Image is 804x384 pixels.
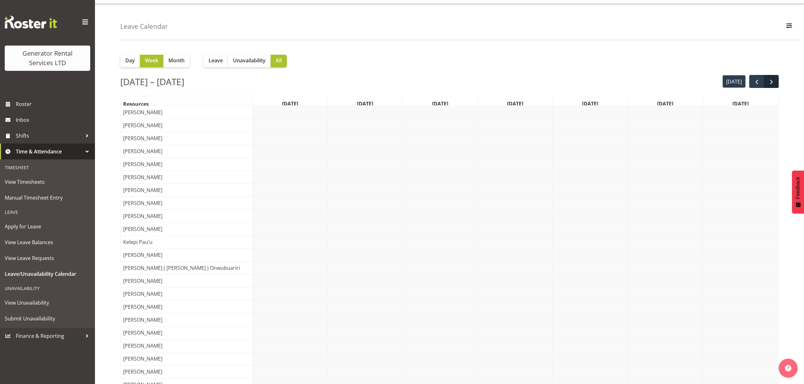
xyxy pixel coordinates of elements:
span: [PERSON_NAME] [122,186,164,194]
span: Time & Attendance [16,147,82,156]
a: View Unavailability [2,295,93,311]
span: Leave/Unavailability Calendar [5,269,90,279]
span: [PERSON_NAME] [122,290,164,298]
button: All [271,55,287,67]
span: [PERSON_NAME] [122,121,164,129]
button: prev [749,75,764,88]
button: Week [140,55,163,67]
span: [PERSON_NAME] [122,303,164,311]
span: Day [125,57,135,64]
a: Submit Unavailability [2,311,93,326]
span: [PERSON_NAME] [122,173,164,181]
span: [PERSON_NAME] [122,355,164,362]
span: Resources [122,100,150,108]
div: Leave [2,206,93,219]
button: [DATE] [723,75,746,88]
span: Finance & Reporting [16,331,82,341]
span: [DATE] [356,100,374,108]
a: View Timesheets [2,174,93,190]
span: [PERSON_NAME] [122,251,164,259]
button: Unavailability [228,55,271,67]
span: [PERSON_NAME] [122,368,164,375]
a: Manual Timesheet Entry [2,190,93,206]
span: [PERSON_NAME] [122,160,164,168]
span: [DATE] [581,100,600,108]
span: [PERSON_NAME] [122,134,164,142]
a: Apply for Leave [2,219,93,234]
span: [PERSON_NAME] [122,316,164,324]
span: View Leave Requests [5,253,90,263]
span: [PERSON_NAME] ( [PERSON_NAME] ) Onwubuariri [122,264,241,272]
span: [PERSON_NAME] [122,147,164,155]
img: help-xxl-2.png [785,365,791,371]
a: View Leave Balances [2,234,93,250]
span: Kelepi Pau'u [122,238,154,246]
span: View Unavailability [5,298,90,307]
div: Timesheet [2,161,93,174]
span: Unavailability [233,57,266,64]
span: [DATE] [731,100,750,108]
span: [PERSON_NAME] [122,108,164,116]
span: Leave [209,57,223,64]
span: Month [168,57,185,64]
span: [PERSON_NAME] [122,329,164,337]
a: View Leave Requests [2,250,93,266]
span: [DATE] [431,100,449,108]
button: Feedback - Show survey [792,170,804,214]
span: View Leave Balances [5,238,90,247]
button: Leave [204,55,228,67]
h4: Leave Calendar [120,23,168,30]
span: [PERSON_NAME] [122,277,164,285]
span: [PERSON_NAME] [122,212,164,220]
span: Manual Timesheet Entry [5,193,90,202]
span: View Timesheets [5,177,90,187]
span: [PERSON_NAME] [122,199,164,207]
span: [PERSON_NAME] [122,342,164,350]
span: [PERSON_NAME] [122,225,164,233]
button: Filter Employees [782,20,796,34]
button: next [764,75,779,88]
button: Month [163,55,190,67]
span: All [276,57,282,64]
button: Day [120,55,140,67]
span: [DATE] [656,100,675,108]
a: Leave/Unavailability Calendar [2,266,93,282]
span: [DATE] [281,100,299,108]
div: Generator Rental Services LTD [11,49,84,68]
span: Roster [16,99,92,109]
span: Inbox [16,115,92,125]
div: Unavailability [2,282,93,295]
span: Shifts [16,131,82,140]
span: Submit Unavailability [5,314,90,323]
span: Feedback [795,177,801,199]
span: [DATE] [506,100,524,108]
h2: [DATE] – [DATE] [120,75,184,88]
span: Apply for Leave [5,222,90,231]
span: Week [145,57,158,64]
img: Rosterit website logo [5,16,57,28]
